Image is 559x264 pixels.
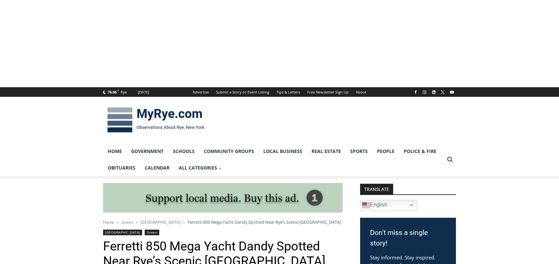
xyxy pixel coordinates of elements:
[103,143,127,160] a: Home
[122,219,133,225] a: Green
[179,164,222,171] span: All Categories
[399,143,441,160] a: Police & Fire
[188,219,341,225] span: Ferretti 850 Mega Yacht Dandy Spotted Near Rye’s Scenic [GEOGRAPHIC_DATA]
[103,230,142,235] a: [GEOGRAPHIC_DATA]
[103,103,209,137] img: MyRye.com
[444,154,456,166] button: View Search Form
[370,228,446,248] h3: Don't miss a single story!
[117,220,119,225] span: >
[138,89,149,95] div: [DATE]
[362,201,370,209] img: en
[259,143,307,160] a: Local Business
[103,219,343,225] nav: Breadcrumbs
[136,220,138,225] span: >
[307,143,346,160] a: Real Estate
[145,230,159,235] a: Green
[372,143,399,160] a: People
[103,183,343,213] img: support local media, buy this ad
[183,220,185,225] span: >
[108,90,117,94] span: 76.06
[103,219,114,225] a: Home
[352,87,370,97] a: About
[199,143,259,160] a: Community Groups
[346,143,372,160] a: Sports
[421,88,429,96] a: Instagram
[103,143,444,176] nav: Primary Navigation
[189,87,370,97] nav: Secondary Navigation
[304,87,352,97] a: Free Newsletter Sign Up
[140,160,174,176] a: Calendar
[430,88,438,96] a: Linkedin
[360,200,417,210] a: English
[212,87,273,97] a: Submit a Story or Event Listing
[118,89,119,92] span: F
[439,88,447,96] a: X
[121,89,127,95] div: Rye
[273,87,304,97] a: Tips & Letters
[412,88,420,96] a: Facebook
[448,88,456,96] a: YouTube
[189,87,212,97] a: Advertise
[360,184,393,194] strong: TRANSLATE
[174,160,226,176] a: All Categories
[168,143,199,160] a: Schools
[127,143,168,160] a: Government
[103,160,140,176] a: Obituaries
[140,219,180,225] a: [GEOGRAPHIC_DATA]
